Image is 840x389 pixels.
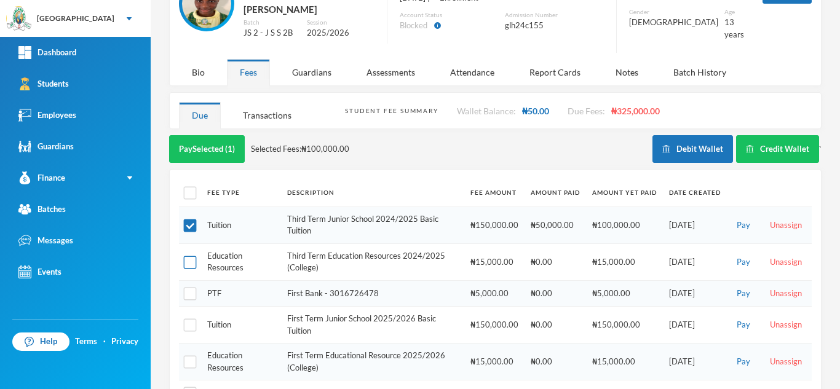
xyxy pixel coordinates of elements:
[179,102,221,128] div: Due
[281,280,464,307] td: First Bank - 3016726478
[652,135,733,163] button: Debit Wallet
[586,179,663,206] th: Amount Yet Paid
[307,27,374,39] div: 2025/2026
[766,287,806,301] button: Unassign
[603,59,651,85] div: Notes
[766,355,806,369] button: Unassign
[18,203,66,216] div: Batches
[663,243,727,280] td: [DATE]
[663,307,727,344] td: [DATE]
[525,179,586,206] th: Amount Paid
[179,59,218,85] div: Bio
[457,106,516,116] span: Wallet Balance:
[169,135,245,163] button: PaySelected (1)
[663,206,727,243] td: [DATE]
[660,59,739,85] div: Batch History
[663,280,727,307] td: [DATE]
[111,336,138,348] a: Privacy
[464,243,525,280] td: ₦15,000.00
[400,20,427,32] span: Blocked
[525,307,586,344] td: ₦0.00
[464,280,525,307] td: ₦5,000.00
[736,135,819,163] button: Credit Wallet
[525,206,586,243] td: ₦50,000.00
[525,280,586,307] td: ₦0.00
[464,307,525,344] td: ₦150,000.00
[201,179,281,206] th: Fee Type
[307,18,374,27] div: Session
[18,46,76,59] div: Dashboard
[464,206,525,243] td: ₦150,000.00
[586,243,663,280] td: ₦15,000.00
[201,206,281,243] td: Tuition
[586,206,663,243] td: ₦100,000.00
[251,143,349,155] span: Selected Fees: ₦100,000.00
[201,344,281,380] td: Education Resources
[766,219,806,232] button: Unassign
[663,179,727,206] th: Date Created
[281,307,464,344] td: First Term Junior School 2025/2026 Basic Tuition
[568,106,605,116] span: Due Fees:
[281,344,464,380] td: First Term Educational Resource 2025/2026 (College)
[464,344,525,380] td: ₦15,000.00
[7,7,31,31] img: logo
[18,265,61,278] div: Events
[227,59,270,85] div: Fees
[525,344,586,380] td: ₦0.00
[18,140,74,153] div: Guardians
[586,307,663,344] td: ₦150,000.00
[517,59,593,85] div: Report Cards
[281,206,464,243] td: Third Term Junior School 2024/2025 Basic Tuition
[733,287,754,301] button: Pay
[629,7,718,17] div: Gender
[244,18,298,27] div: Batch
[434,22,442,29] i: info
[437,59,507,85] div: Attendance
[18,109,76,122] div: Employees
[103,336,106,348] div: ·
[733,318,754,332] button: Pay
[354,59,428,85] div: Assessments
[345,106,438,116] div: Student Fee Summary
[18,171,65,184] div: Finance
[525,243,586,280] td: ₦0.00
[611,106,660,116] span: ₦325,000.00
[201,243,281,280] td: Education Resources
[586,344,663,380] td: ₦15,000.00
[724,7,744,17] div: Age
[629,17,718,29] div: [DEMOGRAPHIC_DATA]
[724,17,744,41] div: 13 years
[766,318,806,332] button: Unassign
[400,10,499,20] div: Account Status
[281,179,464,206] th: Description
[505,20,604,32] div: glh24c155
[733,219,754,232] button: Pay
[505,10,604,20] div: Admission Number
[733,256,754,269] button: Pay
[12,332,69,351] a: Help
[652,135,822,163] div: `
[522,106,549,116] span: ₦50.00
[244,27,298,39] div: JS 2 - J S S 2B
[75,336,97,348] a: Terms
[201,307,281,344] td: Tuition
[18,234,73,247] div: Messages
[18,77,69,90] div: Students
[230,102,304,128] div: Transactions
[663,344,727,380] td: [DATE]
[281,243,464,280] td: Third Term Education Resources 2024/2025 (College)
[37,13,114,24] div: [GEOGRAPHIC_DATA]
[733,355,754,369] button: Pay
[586,280,663,307] td: ₦5,000.00
[766,256,806,269] button: Unassign
[201,280,281,307] td: PTF
[279,59,344,85] div: Guardians
[464,179,525,206] th: Fee Amount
